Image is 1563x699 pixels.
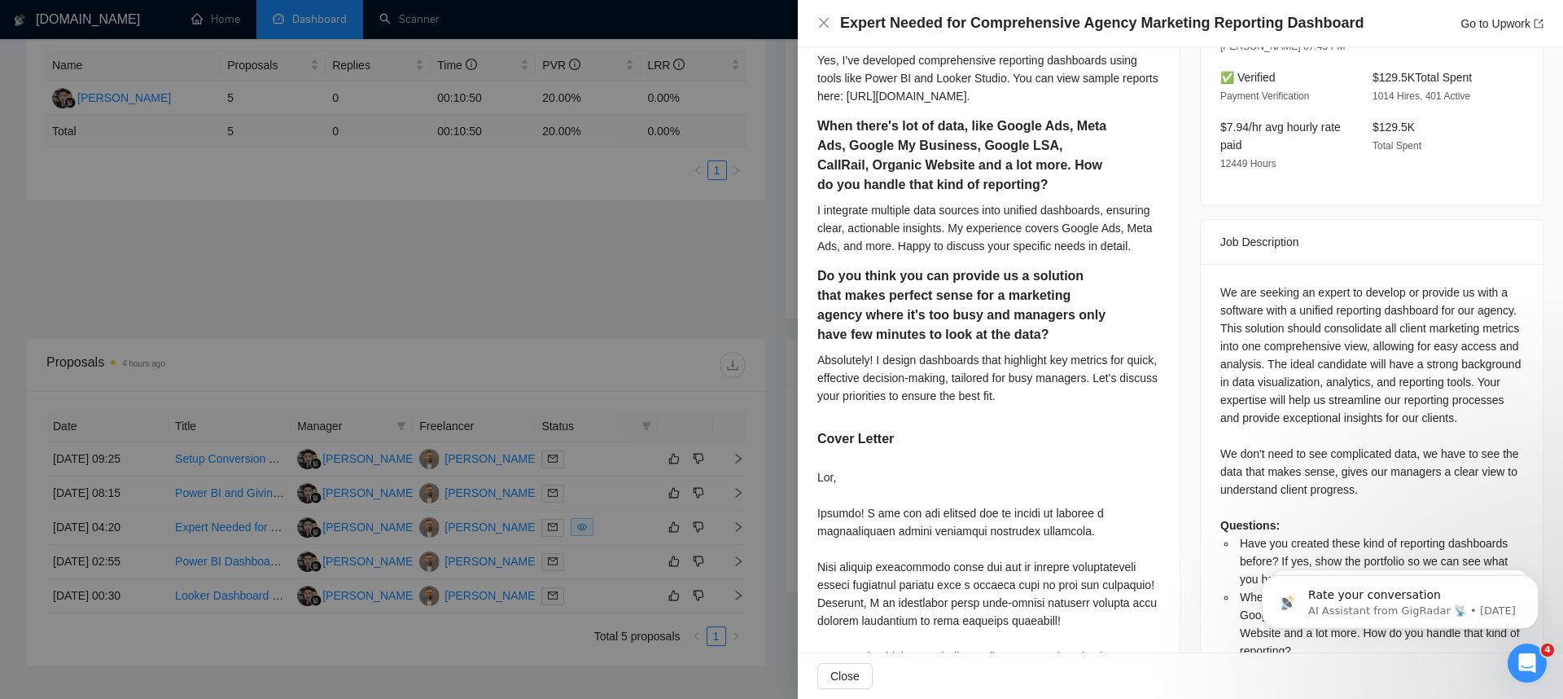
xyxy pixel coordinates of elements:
div: Yes, I've developed comprehensive reporting dashboards using tools like Power BI and Looker Studi... [817,51,1160,105]
h5: Cover Letter [817,429,894,449]
span: $7.94/hr avg hourly rate paid [1220,121,1341,152]
h4: Expert Needed for Comprehensive Agency Marketing Reporting Dashboard [840,13,1364,33]
span: Have you created these kind of reporting dashboards before? If yes, show the portfolio so we can ... [1240,537,1508,586]
div: Job Description [1220,220,1523,264]
span: $129.5K [1373,121,1415,134]
span: Close [830,667,860,685]
a: Go to Upworkexport [1460,17,1543,30]
strong: Questions: [1220,519,1280,532]
span: close [817,16,830,29]
span: Total Spent [1373,140,1421,152]
span: 4 [1541,644,1554,657]
span: 1014 Hires, 401 Active [1373,90,1470,102]
span: $129.5K Total Spent [1373,71,1472,84]
span: Payment Verification [1220,90,1309,102]
span: export [1534,19,1543,29]
h5: Do you think you can provide us a solution that makes perfect sense for a marketing agency where ... [817,266,1109,345]
button: Close [817,16,830,30]
span: 12449 Hours [1220,158,1276,169]
h5: When there's lot of data, like Google Ads, Meta Ads, Google My Business, Google LSA, CallRail, Or... [817,116,1109,195]
span: ✅ Verified [1220,71,1276,84]
div: I integrate multiple data sources into unified dashboards, ensuring clear, actionable insights. M... [817,201,1160,255]
iframe: Intercom notifications message [1237,541,1563,655]
button: Close [817,663,873,689]
div: Absolutely! I design dashboards that highlight key metrics for quick, effective decision-making, ... [817,351,1160,405]
iframe: Intercom live chat [1508,644,1547,683]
